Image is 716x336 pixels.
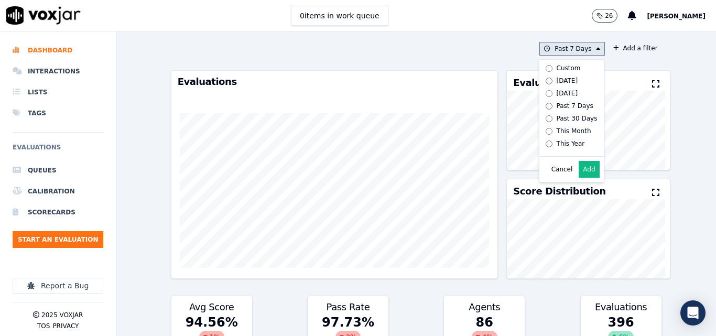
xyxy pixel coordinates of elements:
button: 0items in work queue [291,6,388,26]
p: 2025 Voxjar [41,311,83,319]
div: This Month [557,127,591,135]
div: [DATE] [557,89,578,97]
h3: Evaluations [587,302,655,312]
button: Report a Bug [13,278,103,294]
button: [PERSON_NAME] [647,9,716,22]
button: Add [579,161,599,178]
div: This Year [557,139,585,148]
h3: Evaluations [178,77,492,86]
a: Dashboard [13,40,103,61]
img: voxjar logo [6,6,81,25]
button: TOS [37,322,50,330]
input: [DATE] [546,90,552,97]
button: Start an Evaluation [13,231,103,248]
input: Past 30 Days [546,115,552,122]
a: Calibration [13,181,103,202]
input: This Year [546,140,552,147]
button: 26 [592,9,617,23]
h3: Evaluators [513,78,567,88]
input: [DATE] [546,78,552,84]
a: Scorecards [13,202,103,223]
div: Past 7 Days [557,102,593,110]
button: 26 [592,9,628,23]
span: [PERSON_NAME] [647,13,706,20]
button: Privacy [52,322,79,330]
a: Interactions [13,61,103,82]
div: Past 30 Days [557,114,598,123]
h3: Agents [450,302,518,312]
button: Cancel [551,165,573,174]
input: Past 7 Days [546,103,552,110]
input: This Month [546,128,552,135]
a: Queues [13,160,103,181]
h3: Pass Rate [314,302,382,312]
h3: Avg Score [178,302,246,312]
div: Open Intercom Messenger [680,300,706,326]
a: Tags [13,103,103,124]
p: 26 [605,12,613,20]
div: [DATE] [557,77,578,85]
h3: Score Distribution [513,187,605,196]
a: Lists [13,82,103,103]
h6: Evaluations [13,141,103,160]
input: Custom [546,65,552,72]
button: Past 7 Days Custom [DATE] [DATE] Past 7 Days Past 30 Days This Month This Year Cancel Add [539,42,604,56]
button: Add a filter [609,42,662,55]
div: Custom [557,64,581,72]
